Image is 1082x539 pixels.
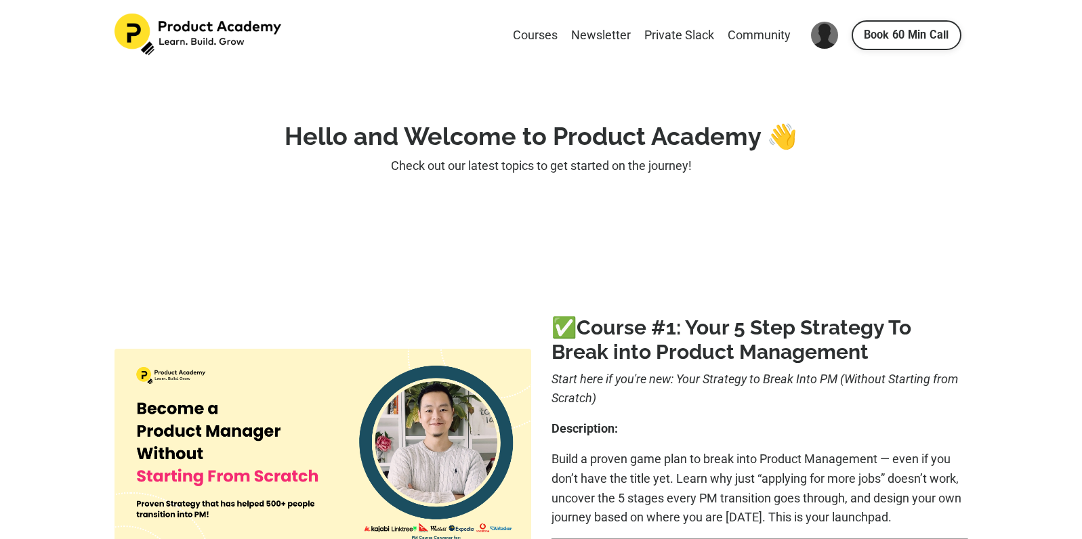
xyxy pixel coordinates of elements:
[552,450,968,527] p: Build a proven game plan to break into Product Management — even if you don’t have the title yet....
[577,316,666,339] a: Course #
[728,26,791,45] a: Community
[811,22,838,49] img: User Avatar
[552,316,666,339] b: ✅
[115,156,968,176] p: Check out our latest topics to get started on the journey!
[552,421,618,435] b: Description:
[285,122,797,150] strong: Hello and Welcome to Product Academy 👋
[552,372,958,406] i: Start here if you're new: Your Strategy to Break Into PM (Without Starting from Scratch)
[644,26,714,45] a: Private Slack
[552,316,911,364] a: 1: Your 5 Step Strategy To Break into Product Management
[852,20,961,50] a: Book 60 Min Call
[513,26,558,45] a: Courses
[115,14,284,56] img: Product Academy Logo
[571,26,631,45] a: Newsletter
